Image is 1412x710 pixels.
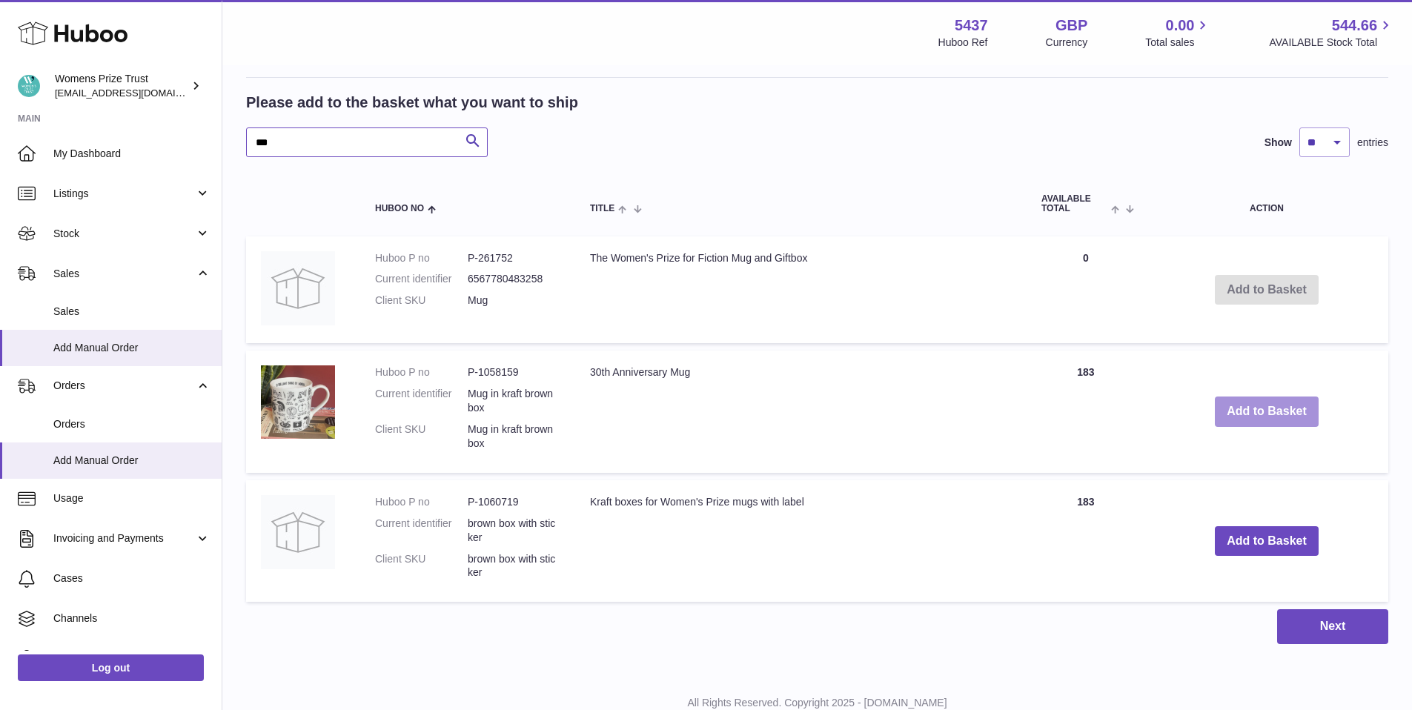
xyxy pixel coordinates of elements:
[53,267,195,281] span: Sales
[468,387,560,415] dd: Mug in kraft brown box
[1269,36,1394,50] span: AVAILABLE Stock Total
[53,305,211,319] span: Sales
[375,272,468,286] dt: Current identifier
[53,417,211,431] span: Orders
[1332,16,1377,36] span: 544.66
[955,16,988,36] strong: 5437
[575,351,1027,472] td: 30th Anniversary Mug
[53,379,195,393] span: Orders
[18,654,204,681] a: Log out
[375,517,468,545] dt: Current identifier
[1027,480,1145,602] td: 183
[468,272,560,286] dd: 6567780483258
[53,187,195,201] span: Listings
[55,87,218,99] span: [EMAIL_ADDRESS][DOMAIN_NAME]
[590,204,614,213] span: Title
[375,422,468,451] dt: Client SKU
[575,480,1027,602] td: Kraft boxes for Women's Prize mugs with label
[1145,179,1388,228] th: Action
[53,147,211,161] span: My Dashboard
[1055,16,1087,36] strong: GBP
[468,552,560,580] dd: brown box with sticker
[375,251,468,265] dt: Huboo P no
[246,93,578,113] h2: Please add to the basket what you want to ship
[53,531,195,545] span: Invoicing and Payments
[575,236,1027,344] td: The Women's Prize for Fiction Mug and Giftbox
[468,365,560,379] dd: P-1058159
[261,495,335,569] img: Kraft boxes for Women's Prize mugs with label
[468,517,560,545] dd: brown box with sticker
[1269,16,1394,50] a: 544.66 AVAILABLE Stock Total
[1264,136,1292,150] label: Show
[938,36,988,50] div: Huboo Ref
[375,204,424,213] span: Huboo no
[375,293,468,308] dt: Client SKU
[1041,194,1107,213] span: AVAILABLE Total
[53,227,195,241] span: Stock
[1215,397,1319,427] button: Add to Basket
[53,491,211,505] span: Usage
[375,552,468,580] dt: Client SKU
[53,611,211,626] span: Channels
[468,251,560,265] dd: P-261752
[261,251,335,325] img: The Women's Prize for Fiction Mug and Giftbox
[53,454,211,468] span: Add Manual Order
[1277,609,1388,644] button: Next
[53,571,211,585] span: Cases
[1145,36,1211,50] span: Total sales
[1027,236,1145,344] td: 0
[468,422,560,451] dd: Mug in kraft brown box
[261,365,335,438] img: 30th Anniversary Mug
[55,72,188,100] div: Womens Prize Trust
[468,293,560,308] dd: Mug
[234,696,1400,710] p: All Rights Reserved. Copyright 2025 - [DOMAIN_NAME]
[1215,526,1319,557] button: Add to Basket
[1027,351,1145,472] td: 183
[1357,136,1388,150] span: entries
[468,495,560,509] dd: P-1060719
[18,75,40,97] img: info@womensprizeforfiction.co.uk
[1145,16,1211,50] a: 0.00 Total sales
[1166,16,1195,36] span: 0.00
[375,495,468,509] dt: Huboo P no
[53,341,211,355] span: Add Manual Order
[1046,36,1088,50] div: Currency
[375,387,468,415] dt: Current identifier
[375,365,468,379] dt: Huboo P no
